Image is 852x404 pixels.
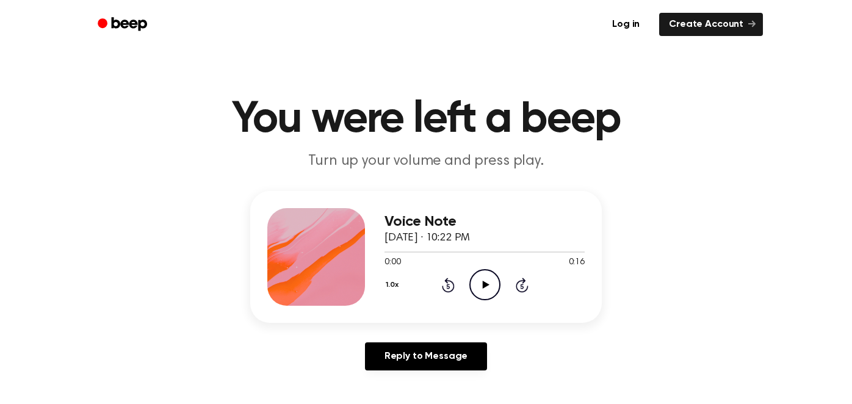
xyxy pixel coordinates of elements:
[192,151,660,171] p: Turn up your volume and press play.
[365,342,487,370] a: Reply to Message
[659,13,763,36] a: Create Account
[569,256,585,269] span: 0:16
[89,13,158,37] a: Beep
[384,256,400,269] span: 0:00
[384,233,470,243] span: [DATE] · 10:22 PM
[600,10,652,38] a: Log in
[384,275,403,295] button: 1.0x
[114,98,738,142] h1: You were left a beep
[384,214,585,230] h3: Voice Note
